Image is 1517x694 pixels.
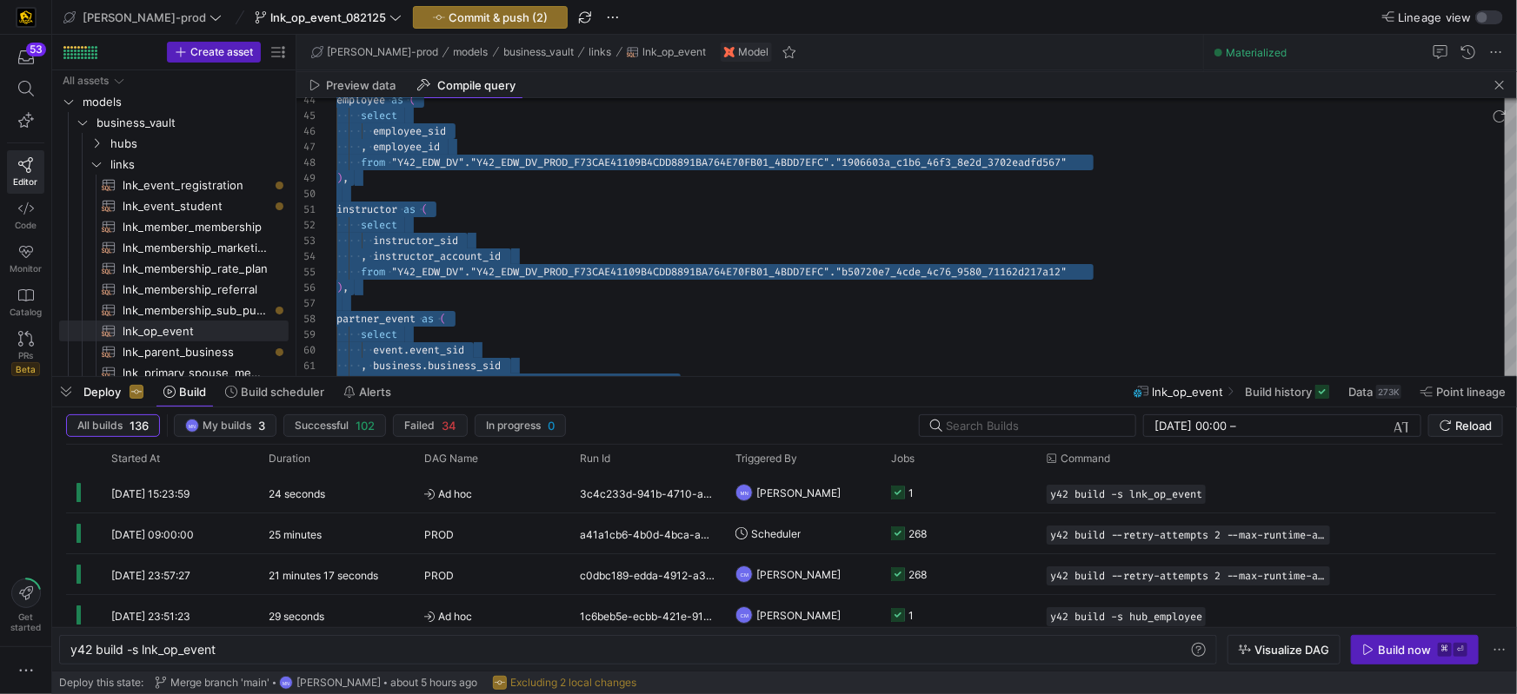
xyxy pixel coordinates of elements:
[174,414,276,437] button: MNMy builds3
[1351,635,1479,664] button: Build now⌘⏎
[59,258,289,279] a: lnk_membership_rate_plan​​​​​​​​​​
[66,414,160,437] button: All builds136
[356,419,375,433] span: 102
[1376,385,1401,399] div: 273K
[486,420,541,432] span: In progress
[123,238,269,258] span: lnk_membership_marketing​​​​​​​​​​
[359,385,391,399] span: Alerts
[11,362,40,376] span: Beta
[373,343,403,357] span: event
[404,420,435,432] span: Failed
[393,414,468,437] button: Failed34
[1050,529,1327,541] span: y42 build --retry-attempts 2 --max-runtime-all 1h
[908,554,927,595] div: 268
[1428,414,1503,437] button: Reload
[77,420,123,432] span: All builds
[66,473,1496,513] div: Press SPACE to select this row.
[1341,377,1409,406] button: Data273K
[569,595,725,635] div: 1c6beb5e-ecbb-421e-91a4-516c0a6297df
[424,473,559,514] span: Ad hoc
[343,281,349,294] span: ,
[269,610,324,623] y42-duration: 29 seconds
[1438,643,1452,657] kbd: ⌘
[1153,385,1224,399] span: lnk_op_event
[296,358,316,373] div: 61
[756,554,841,595] span: [PERSON_NAME]
[295,420,349,432] span: Successful
[59,154,289,175] div: Press SPACE to select this row.
[569,513,725,553] div: a41a1cb6-4b0d-4bca-a2c8-059278e02af8
[424,555,454,596] span: PROD
[336,281,343,294] span: )
[580,453,610,465] span: Run Id
[735,565,753,583] div: CM
[336,202,397,216] span: instructor
[156,377,214,406] button: Build
[296,139,316,155] div: 47
[59,216,289,237] div: Press SPACE to select this row.
[424,596,559,637] span: Ad hoc
[361,218,397,232] span: select
[464,155,470,169] span: .
[83,385,121,399] span: Deploy
[167,42,261,63] button: Create asset
[327,46,438,58] span: [PERSON_NAME]-prod
[437,80,516,91] span: Compile query
[296,295,316,311] div: 57
[390,677,477,689] span: about 5 hours ago
[946,419,1121,433] input: Search Builds
[111,610,190,623] span: [DATE] 23:51:23
[59,6,226,29] button: [PERSON_NAME]-prod
[361,359,367,373] span: ,
[336,312,416,326] span: partner_event
[18,350,33,360] span: PRs
[111,528,194,541] span: [DATE] 09:00:00
[59,341,289,362] div: Press SPACE to select this row.
[296,202,316,217] div: 51
[59,175,289,195] div: Press SPACE to select this row.
[123,280,269,300] span: lnk_membership_referral​​​​​​​​​​
[217,377,332,406] button: Build scheduler
[361,249,367,263] span: ,
[296,233,316,248] div: 53
[751,513,801,554] span: Scheduler
[908,595,914,636] div: 1
[14,176,38,187] span: Editor
[7,42,44,73] button: 53
[70,642,216,657] span: y42 build -s lnk_op_event
[269,528,322,541] y42-duration: 25 minutes
[296,677,381,689] span: [PERSON_NAME]
[59,237,289,258] div: Press SPACE to select this row.
[470,265,775,279] span: "Y42_EDW_DV_PROD_F73CAE41109B4CDD8891BA764E70FB01_
[59,237,289,258] a: lnk_membership_marketing​​​​​​​​​​
[59,112,289,133] div: Press SPACE to select this row.
[250,6,406,29] button: lnk_op_event_082125
[111,569,190,582] span: [DATE] 23:57:27
[829,155,835,169] span: .
[283,414,386,437] button: Successful102
[499,42,578,63] button: business_vault
[1226,46,1287,59] span: Materialized
[622,42,710,63] button: lnk_op_event
[150,671,482,694] button: Merge branch 'main'MN[PERSON_NAME]about 5 hours ago
[391,155,464,169] span: "Y42_EDW_DV"
[59,677,143,689] span: Deploy this state:
[296,248,316,264] div: 54
[123,363,269,383] span: lnk_primary_spouse_member_grouping​​​​​​​​​​
[59,279,289,300] a: lnk_membership_referral​​​​​​​​​​
[269,453,310,465] span: Duration
[7,324,44,383] a: PRsBeta
[1413,377,1514,406] button: Point lineage
[327,80,396,91] span: Preview data
[296,311,316,327] div: 58
[59,300,289,321] a: lnk_membership_sub_purchase_channel​​​​​​​​​​
[59,133,289,154] div: Press SPACE to select this row.
[1240,419,1354,433] input: End datetime
[724,47,735,57] img: undefined
[908,473,914,513] div: 1
[829,265,835,279] span: .
[1348,385,1373,399] span: Data
[66,554,1496,595] div: Press SPACE to select this row.
[361,155,385,169] span: from
[1230,419,1236,433] span: –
